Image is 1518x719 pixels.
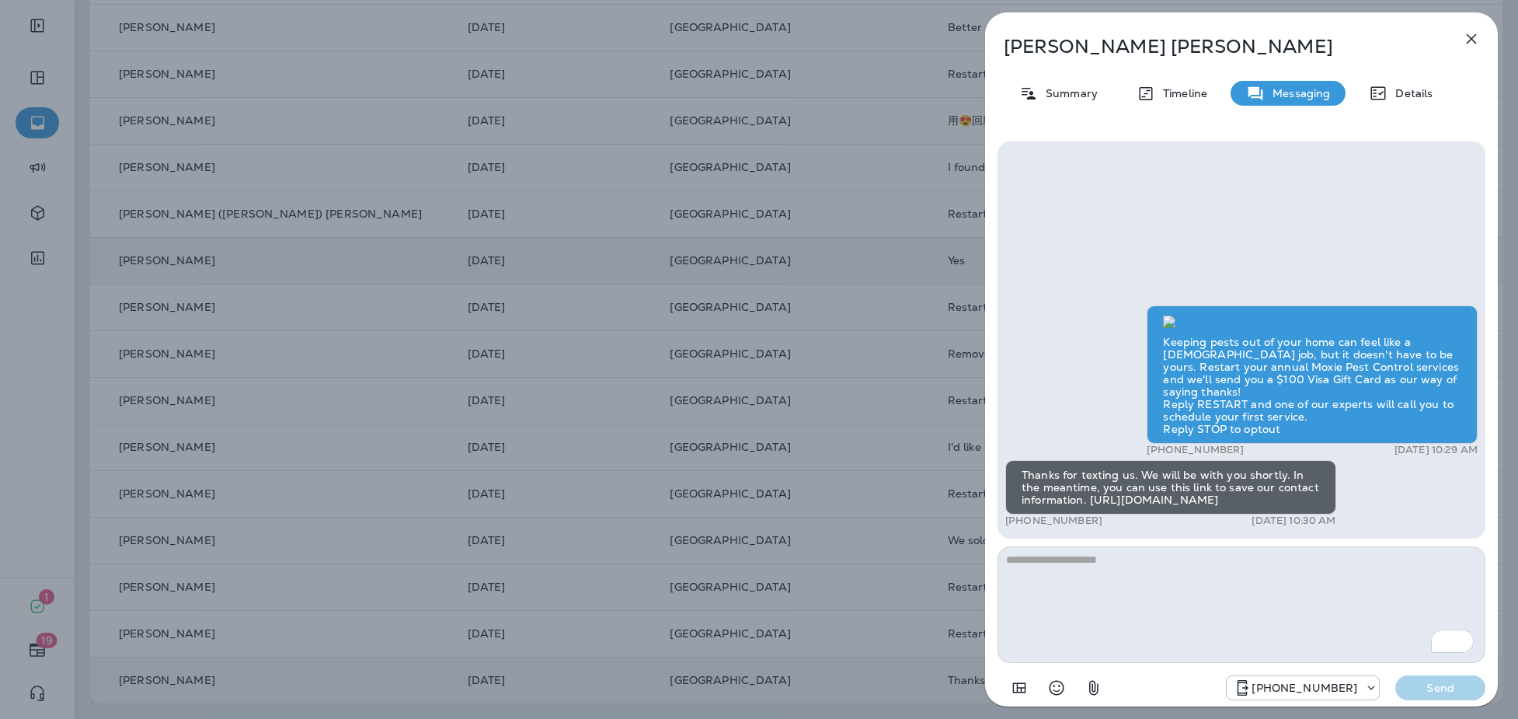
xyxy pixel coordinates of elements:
div: +1 (949) 828-6988 [1227,679,1379,697]
p: Details [1387,87,1433,99]
p: [PERSON_NAME] [PERSON_NAME] [1004,36,1428,58]
p: [PHONE_NUMBER] [1252,682,1357,694]
p: Timeline [1155,87,1207,99]
button: Add in a premade template [1004,672,1035,703]
textarea: To enrich screen reader interactions, please activate Accessibility in Grammarly extension settings [997,546,1485,663]
div: Thanks for texting us. We will be with you shortly. In the meantime, you can use this link to sav... [1005,460,1336,515]
p: [DATE] 10:29 AM [1394,444,1478,456]
p: Messaging [1265,87,1330,99]
div: Keeping pests out of your home can feel like a [DEMOGRAPHIC_DATA] job, but it doesn't have to be ... [1147,305,1478,444]
p: [PHONE_NUMBER] [1005,515,1102,527]
p: Summary [1038,87,1098,99]
p: [PHONE_NUMBER] [1147,444,1244,456]
button: Select an emoji [1041,672,1072,703]
p: [DATE] 10:30 AM [1252,515,1335,527]
img: twilio-download [1163,316,1175,328]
